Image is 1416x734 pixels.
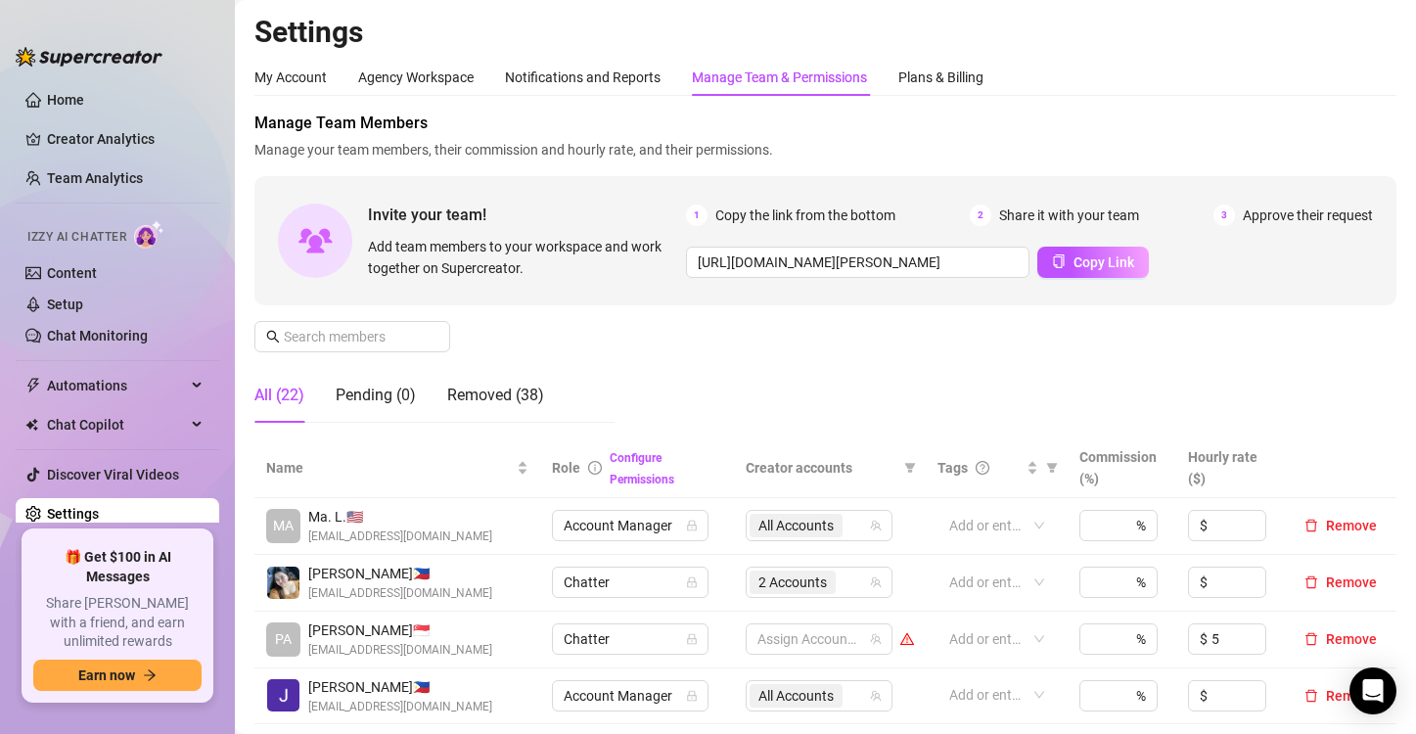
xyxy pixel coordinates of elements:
a: Content [47,265,97,281]
div: My Account [254,67,327,88]
span: question-circle [976,461,989,475]
span: Add team members to your workspace and work together on Supercreator. [368,236,678,279]
span: filter [1042,453,1062,482]
span: [PERSON_NAME] 🇵🇭 [308,563,492,584]
span: Role [552,460,580,476]
span: 3 [1213,205,1235,226]
span: Chatter [564,624,697,654]
div: Notifications and Reports [505,67,661,88]
span: Creator accounts [746,457,896,479]
img: Chat Copilot [25,418,38,432]
span: lock [686,690,698,702]
span: team [870,633,882,645]
span: delete [1304,632,1318,646]
th: Name [254,438,540,498]
span: [EMAIL_ADDRESS][DOMAIN_NAME] [308,641,492,660]
a: Home [47,92,84,108]
input: Search members [284,326,423,347]
span: Copy the link from the bottom [715,205,895,226]
div: All (22) [254,384,304,407]
a: Team Analytics [47,170,143,186]
div: Agency Workspace [358,67,474,88]
span: delete [1304,519,1318,532]
a: Creator Analytics [47,123,204,155]
span: Ma. L. 🇺🇸 [308,506,492,528]
span: team [870,690,882,702]
span: [EMAIL_ADDRESS][DOMAIN_NAME] [308,528,492,546]
span: Remove [1326,631,1377,647]
span: team [870,520,882,531]
span: Account Manager [564,511,697,540]
span: Manage your team members, their commission and hourly rate, and their permissions. [254,139,1396,161]
span: [PERSON_NAME] 🇵🇭 [308,676,492,698]
span: Remove [1326,574,1377,590]
button: Remove [1297,684,1385,708]
span: 1 [686,205,708,226]
span: lock [686,576,698,588]
span: delete [1304,689,1318,703]
span: Remove [1326,518,1377,533]
span: MA [273,515,294,536]
span: copy [1052,254,1066,268]
span: Remove [1326,688,1377,704]
span: All Accounts [758,515,834,536]
span: PA [275,628,292,650]
span: filter [904,462,916,474]
span: All Accounts [750,514,843,537]
div: Pending (0) [336,384,416,407]
a: Settings [47,506,99,522]
span: Manage Team Members [254,112,1396,135]
span: warning [900,632,914,646]
img: AI Chatter [134,220,164,249]
a: Setup [47,297,83,312]
div: Removed (38) [447,384,544,407]
span: Invite your team! [368,203,686,227]
span: info-circle [588,461,602,475]
span: lock [686,520,698,531]
span: Tags [937,457,968,479]
span: arrow-right [143,668,157,682]
img: John Lhester [267,679,299,711]
span: Earn now [78,667,135,683]
span: [PERSON_NAME] 🇸🇬 [308,619,492,641]
span: Name [266,457,513,479]
span: Approve their request [1243,205,1373,226]
span: filter [1046,462,1058,474]
span: All Accounts [750,684,843,708]
button: Copy Link [1037,247,1149,278]
span: All Accounts [758,685,834,707]
th: Commission (%) [1068,438,1176,498]
img: logo-BBDzfeDw.svg [16,47,162,67]
img: Sheina Gorriceta [267,567,299,599]
button: Remove [1297,514,1385,537]
span: Chatter [564,568,697,597]
span: lock [686,633,698,645]
span: thunderbolt [25,378,41,393]
button: Remove [1297,571,1385,594]
span: team [870,576,882,588]
span: 2 [970,205,991,226]
th: Hourly rate ($) [1176,438,1285,498]
span: delete [1304,575,1318,589]
button: Remove [1297,627,1385,651]
div: Open Intercom Messenger [1349,667,1396,714]
span: Account Manager [564,681,697,711]
span: Izzy AI Chatter [27,228,126,247]
a: Configure Permissions [610,451,674,486]
span: Automations [47,370,186,401]
span: search [266,330,280,344]
span: Share it with your team [999,205,1139,226]
span: Share [PERSON_NAME] with a friend, and earn unlimited rewards [33,594,202,652]
div: Plans & Billing [898,67,983,88]
a: Discover Viral Videos [47,467,179,482]
span: 2 Accounts [750,571,836,594]
span: Copy Link [1073,254,1134,270]
span: Chat Copilot [47,409,186,440]
span: 🎁 Get $100 in AI Messages [33,548,202,586]
button: Earn nowarrow-right [33,660,202,691]
span: [EMAIL_ADDRESS][DOMAIN_NAME] [308,698,492,716]
span: 2 Accounts [758,572,827,593]
span: filter [900,453,920,482]
div: Manage Team & Permissions [692,67,867,88]
h2: Settings [254,14,1396,51]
